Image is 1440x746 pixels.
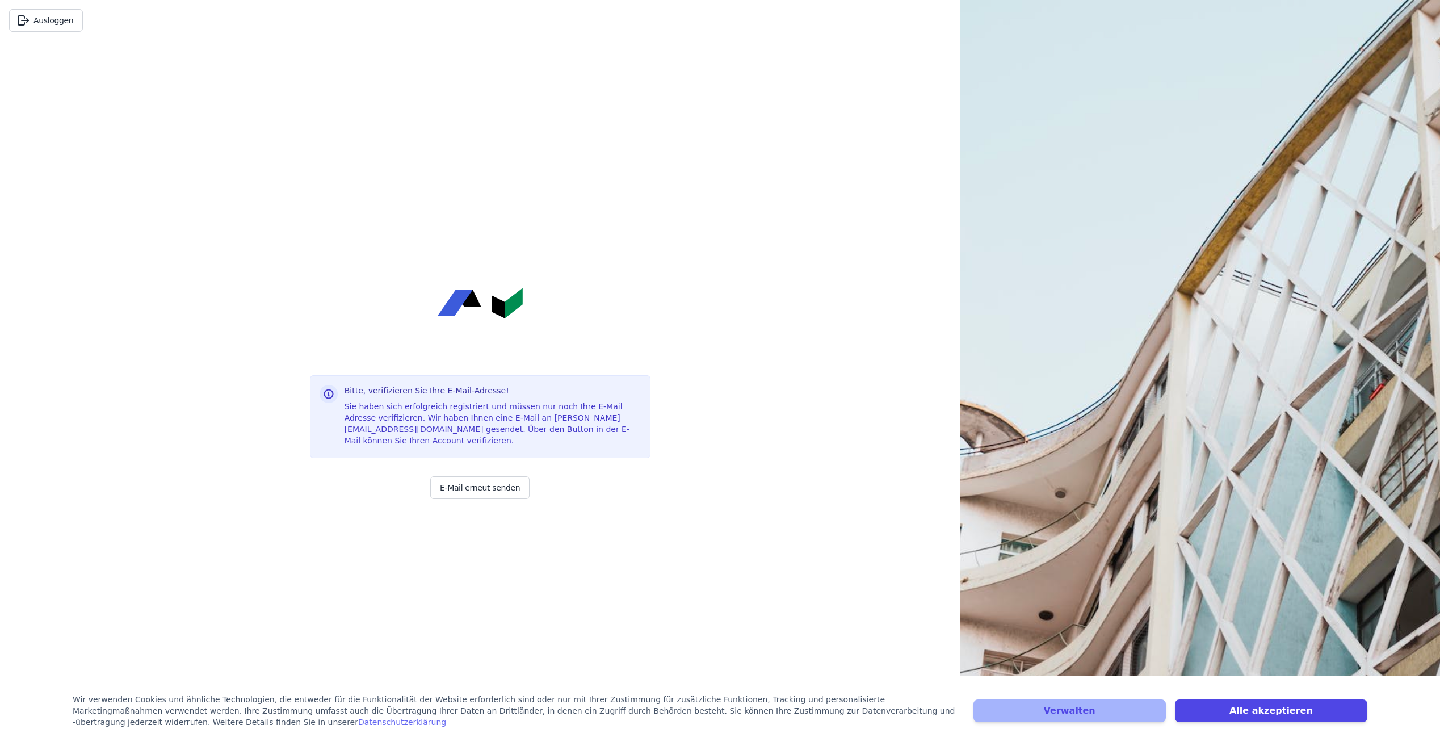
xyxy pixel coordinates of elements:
[973,699,1166,722] button: Verwalten
[1175,699,1367,722] button: Alle akzeptieren
[73,694,960,728] div: Wir verwenden Cookies und ähnliche Technologien, die entweder für die Funktionalität der Website ...
[9,9,83,32] button: Ausloggen
[438,288,523,318] img: Concular
[430,476,530,499] button: E-Mail erneut senden
[345,385,641,396] h3: Bitte, verifizieren Sie Ihre E-Mail-Adresse!
[358,718,446,727] a: Datenschutzerklärung
[345,401,641,446] div: Sie haben sich erfolgreich registriert und müssen nur noch Ihre E-Mail Adresse verifizieren. Wir ...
